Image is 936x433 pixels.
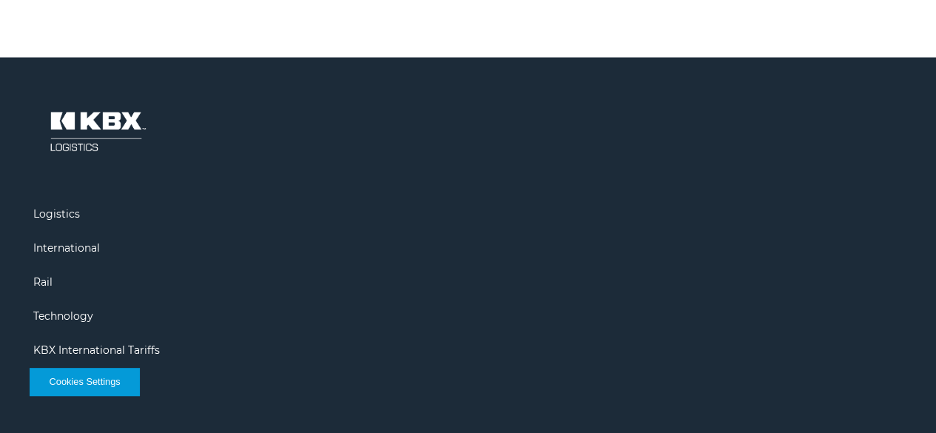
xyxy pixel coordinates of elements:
a: Rail [33,275,53,289]
img: kbx logo [33,95,159,169]
button: Cookies Settings [30,368,140,396]
a: International [33,241,100,255]
a: Technology [33,309,93,323]
a: KBX International Tariffs [33,343,160,357]
a: Logistics [33,207,80,221]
